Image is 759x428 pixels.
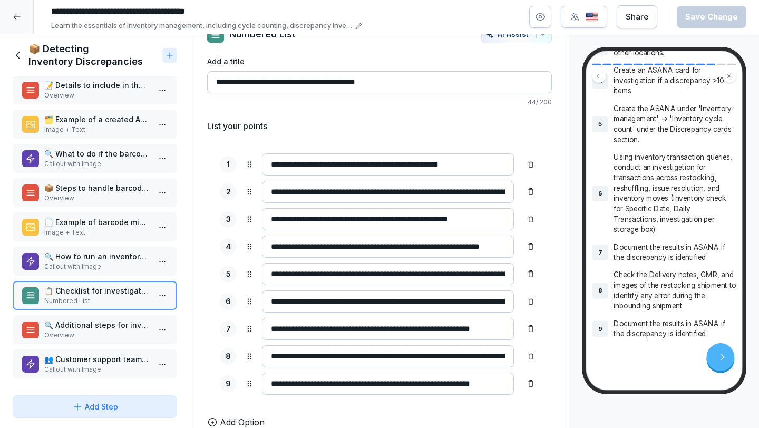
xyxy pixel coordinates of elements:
h1: 📦 Detecting Inventory Discrepancies [28,43,158,68]
p: Overview [44,193,150,203]
p: 7 [226,323,231,335]
div: 📝 Details to include in the ASANA cardOverview [13,75,177,104]
p: Image + Text [44,228,150,237]
p: Overview [44,330,150,340]
button: Add Step [13,395,177,418]
p: 🔍 Additional steps for inventory investigation [44,319,150,330]
p: Create the ASANA under 'Inventory management' -> 'Inventory cycle count' under the Discrepancy ca... [614,103,736,145]
p: Check if the quantity is correct on all other locations. [614,37,736,58]
p: Document the results in ASANA if the discrepancy is identified. [614,318,736,339]
div: 🗂️ Example of a created ASANA cardImage + Text [13,110,177,139]
button: AI Assist [481,25,552,43]
p: Numbered List [44,296,150,306]
p: 3 [226,213,231,226]
p: Callout with Image [44,365,150,374]
p: Using inventory transaction queries, conduct an investigation for transactions across restocking,... [614,152,736,235]
img: us.svg [586,12,598,22]
p: Callout with Image [44,159,150,169]
div: 📋 Checklist for investigating discrepanciesNumbered List [13,281,177,310]
p: Check the Delivery notes, CMR, and images of the restocking shipment to identify any error during... [614,270,736,312]
p: 4 [598,76,602,85]
p: Create an ASANA card for investigation if a discrepancy >10 items. [614,65,736,96]
p: 🔍 How to run an inventory investigation? [44,251,150,262]
p: Document the results in ASANA if the discrepancy is identified. [614,242,736,262]
p: 🔍 What to do if the barcodes don't match? [44,148,150,159]
div: 🔍 Additional steps for inventory investigationOverview [13,315,177,344]
div: Share [626,11,648,23]
p: Overview [44,91,150,100]
p: 8 [226,351,231,363]
p: 6 [226,296,231,308]
p: 👥 Customer support team role [44,354,150,365]
p: 4 [226,241,231,253]
p: 9 [226,378,231,390]
p: 9 [598,324,602,333]
div: Save Change [685,11,738,23]
p: Image + Text [44,125,150,134]
p: 2 [226,186,231,198]
p: Numbered List [229,27,296,41]
p: 5 [598,120,602,129]
div: 🔍 How to run an inventory investigation?Callout with Image [13,247,177,276]
button: Save Change [677,6,746,28]
div: 👥 Customer support team roleCallout with Image [13,349,177,378]
label: Add a title [207,56,552,67]
p: 3 [598,43,602,52]
p: 44 / 200 [207,98,552,107]
p: Learn the essentials of inventory management, including cycle counting, discrepancy investigation... [51,21,352,31]
p: 6 [598,189,602,198]
p: 📦 Steps to handle barcode mismatches [44,182,150,193]
p: 📋 Checklist for investigating discrepancies [44,285,150,296]
div: 🔍 What to do if the barcodes don't match?Callout with Image [13,144,177,173]
p: 1 [227,159,230,171]
p: 📝 Details to include in the ASANA card [44,80,150,91]
div: 📦 Steps to handle barcode mismatchesOverview [13,178,177,207]
button: Share [617,5,657,28]
p: Callout with Image [44,262,150,271]
div: Add Step [72,401,118,412]
h5: List your points [207,120,267,132]
p: 📄 Example of barcode mismatch documentation [44,217,150,228]
div: 📄 Example of barcode mismatch documentationImage + Text [13,212,177,241]
p: 7 [598,248,602,257]
div: AI Assist [486,30,547,38]
p: 8 [598,286,602,295]
p: 🗂️ Example of a created ASANA card [44,114,150,125]
p: 5 [226,268,231,280]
